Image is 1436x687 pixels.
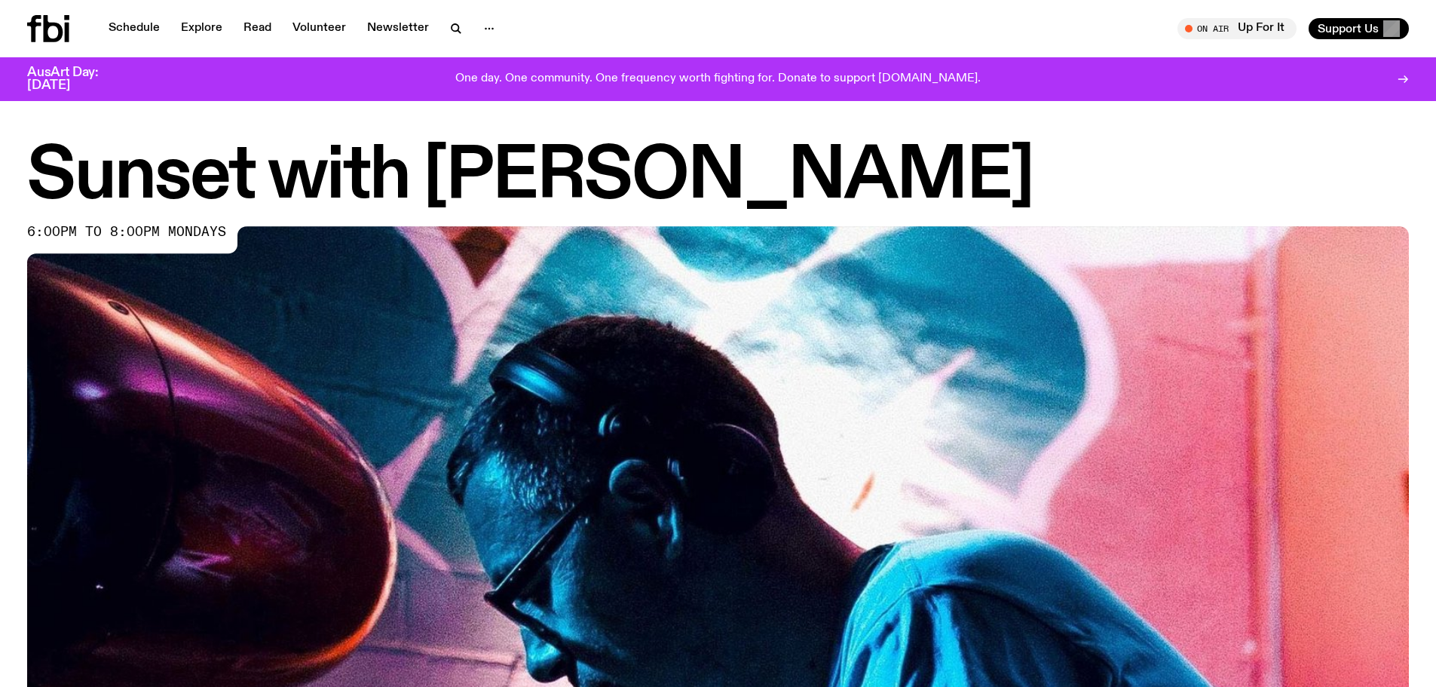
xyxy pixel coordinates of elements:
[27,143,1409,211] h1: Sunset with [PERSON_NAME]
[358,18,438,39] a: Newsletter
[1309,18,1409,39] button: Support Us
[455,72,981,86] p: One day. One community. One frequency worth fighting for. Donate to support [DOMAIN_NAME].
[1177,18,1297,39] button: On AirUp For It
[283,18,355,39] a: Volunteer
[27,66,124,92] h3: AusArt Day: [DATE]
[1318,22,1379,35] span: Support Us
[100,18,169,39] a: Schedule
[27,226,226,238] span: 6:00pm to 8:00pm mondays
[172,18,231,39] a: Explore
[234,18,280,39] a: Read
